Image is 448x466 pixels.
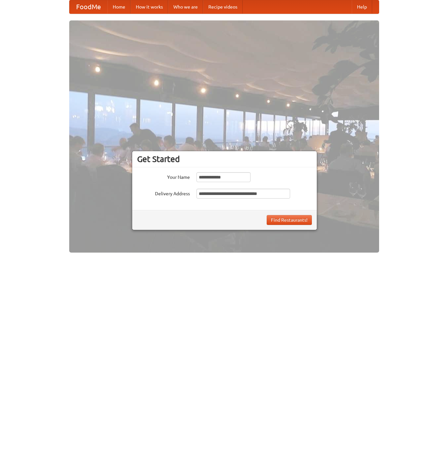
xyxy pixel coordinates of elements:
button: Find Restaurants! [267,215,312,225]
h3: Get Started [137,154,312,164]
a: How it works [131,0,168,14]
a: Who we are [168,0,203,14]
a: Recipe videos [203,0,243,14]
label: Delivery Address [137,189,190,197]
label: Your Name [137,172,190,180]
a: FoodMe [70,0,107,14]
a: Help [352,0,372,14]
a: Home [107,0,131,14]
